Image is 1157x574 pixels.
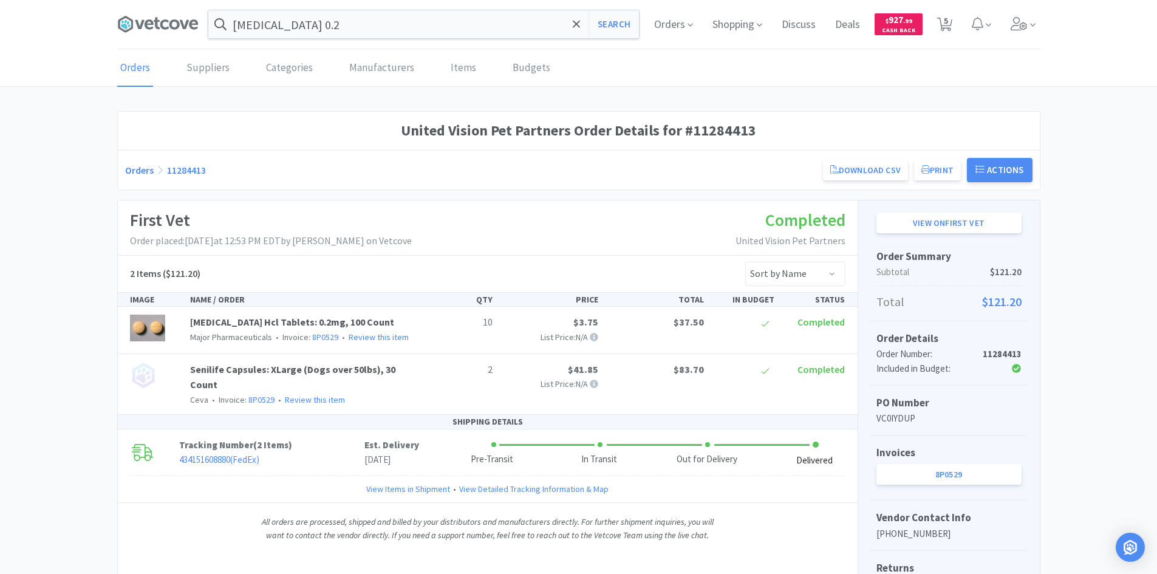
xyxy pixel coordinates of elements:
span: 2 Items [130,267,161,279]
a: Review this item [349,332,409,343]
a: View Items in Shipment [366,482,450,496]
span: $121.20 [990,265,1022,279]
span: $ [886,17,889,25]
span: • [450,482,459,496]
a: View Detailed Tracking Information & Map [459,482,609,496]
p: United Vision Pet Partners [735,233,845,249]
a: Orders [125,164,154,176]
div: IMAGE [125,293,186,306]
button: Actions [967,158,1032,182]
a: View onFirst Vet [876,213,1022,233]
div: STATUS [779,293,850,306]
h5: Order Details [876,330,1022,347]
span: Completed [765,209,845,231]
a: 8P0529 [248,394,275,405]
img: 8ddb86739c834055a9c815613b34ed99_177606.jpeg [130,315,166,341]
div: IN BUDGET [709,293,779,306]
a: Suppliers [183,50,233,87]
div: Out for Delivery [677,453,737,466]
span: $121.20 [982,292,1022,312]
span: $41.85 [568,363,598,375]
div: Pre-Transit [471,453,513,466]
p: Tracking Number ( ) [179,438,364,453]
div: PRICE [497,293,603,306]
span: Cash Back [882,27,915,35]
div: TOTAL [603,293,709,306]
a: Orders [117,50,153,87]
div: Delivered [796,454,833,468]
span: $3.75 [573,316,598,328]
a: Deals [830,19,865,30]
a: $927.99Cash Back [875,8,923,41]
div: Open Intercom Messenger [1116,533,1145,562]
div: Included in Budget: [876,361,973,376]
h5: Invoices [876,445,1022,461]
p: [DATE] [364,453,419,467]
a: 8P0529 [876,464,1022,485]
p: List Price: N/A [502,330,598,344]
button: Search [589,10,639,38]
a: Download CSV [823,160,908,180]
div: QTY [427,293,497,306]
span: Invoice: [272,332,338,343]
h1: First Vet [130,207,412,234]
a: Budgets [510,50,553,87]
span: 2 Items [257,439,288,451]
p: VC0IYDUP [876,411,1022,426]
span: Invoice: [208,394,275,405]
a: [MEDICAL_DATA] Hcl Tablets: 0.2mg, 100 Count [190,316,394,328]
a: Review this item [285,394,345,405]
p: 2 [432,362,493,378]
div: Order Number: [876,347,973,361]
p: 10 [432,315,493,330]
span: • [274,332,281,343]
span: $83.70 [674,363,704,375]
a: 434151608880(FedEx) [179,454,259,465]
h5: ($121.20) [130,266,200,282]
span: • [276,394,283,405]
span: Major Pharmaceuticals [190,332,272,343]
input: Search by item, sku, manufacturer, ingredient, size... [208,10,639,38]
span: Completed [797,316,845,328]
a: Categories [263,50,316,87]
a: 11284413 [167,164,206,176]
div: In Transit [581,453,617,466]
div: NAME / ORDER [185,293,427,306]
p: Total [876,292,1022,312]
p: List Price: N/A [502,377,598,391]
span: • [210,394,217,405]
a: 5 [932,21,957,32]
h1: United Vision Pet Partners Order Details for #11284413 [125,119,1032,142]
span: Completed [797,363,845,375]
div: SHIPPING DETAILS [118,415,858,429]
span: $37.50 [674,316,704,328]
h5: PO Number [876,395,1022,411]
img: no_image.png [130,362,157,389]
span: 927 [886,14,912,26]
a: Senilife Capsules: XLarge (Dogs over 50lbs), 30 Count [190,363,395,391]
span: • [340,332,347,343]
a: Items [448,50,479,87]
i: All orders are processed, shipped and billed by your distributors and manufacturers directly. For... [262,516,714,541]
button: Print [914,160,961,180]
p: Est. Delivery [364,438,419,453]
strong: 11284413 [983,348,1022,360]
h5: Order Summary [876,248,1022,265]
p: Order placed: [DATE] at 12:53 PM EDT by [PERSON_NAME] on Vetcove [130,233,412,249]
a: Manufacturers [346,50,417,87]
span: Ceva [190,394,208,405]
a: Discuss [777,19,821,30]
a: 8P0529 [312,332,338,343]
p: [PHONE_NUMBER] [876,527,1022,541]
p: Subtotal [876,265,1022,279]
span: . 99 [903,17,912,25]
h5: Vendor Contact Info [876,510,1022,526]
